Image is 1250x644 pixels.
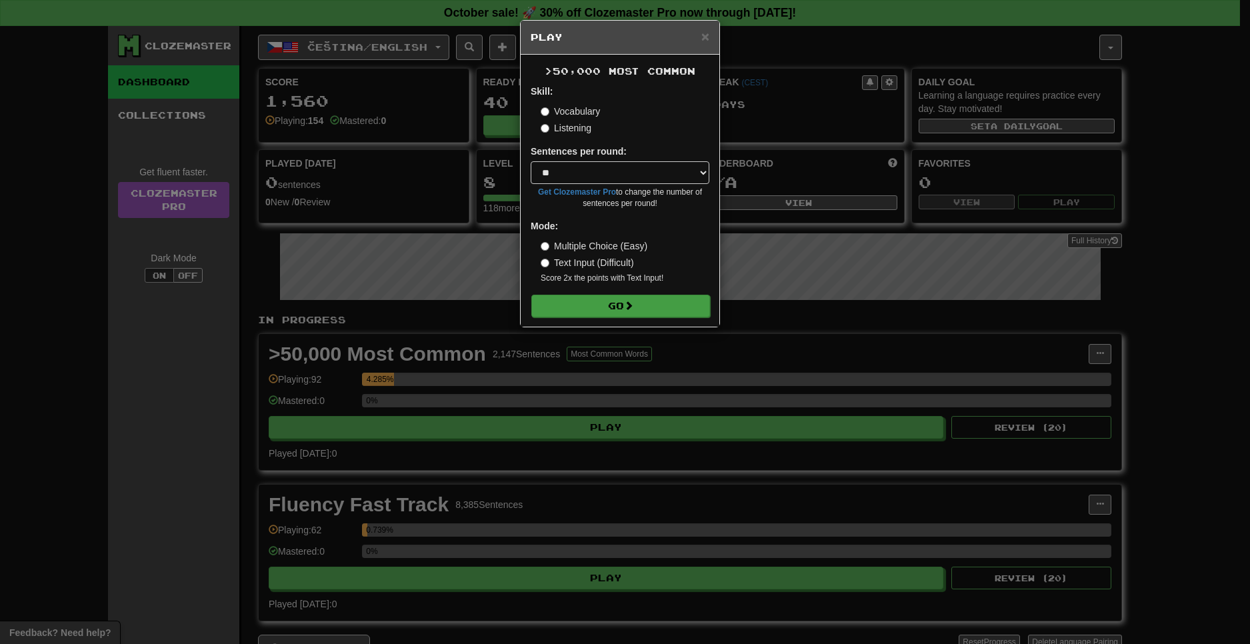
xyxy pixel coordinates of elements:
[541,242,549,251] input: Multiple Choice (Easy)
[531,31,709,44] h5: Play
[701,29,709,43] button: Close
[541,124,549,133] input: Listening
[538,187,616,197] a: Get Clozemaster Pro
[541,107,549,116] input: Vocabulary
[541,256,634,269] label: Text Input (Difficult)
[541,273,709,284] small: Score 2x the points with Text Input !
[701,29,709,44] span: ×
[541,121,591,135] label: Listening
[541,259,549,267] input: Text Input (Difficult)
[531,295,710,317] button: Go
[531,221,558,231] strong: Mode:
[541,239,647,253] label: Multiple Choice (Easy)
[531,187,709,209] small: to change the number of sentences per round!
[541,105,600,118] label: Vocabulary
[531,145,627,158] label: Sentences per round:
[531,86,553,97] strong: Skill:
[545,65,695,77] span: >50,000 Most Common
